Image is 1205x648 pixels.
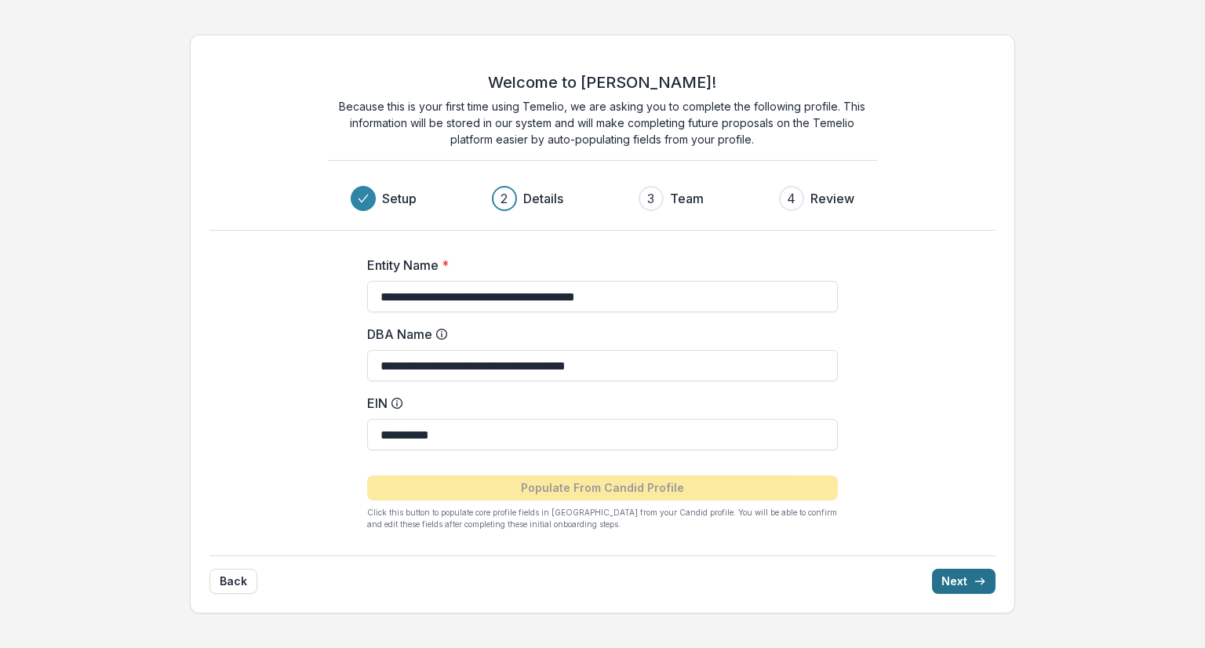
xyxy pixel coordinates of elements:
label: Entity Name [367,256,828,275]
h3: Team [670,189,704,208]
p: Click this button to populate core profile fields in [GEOGRAPHIC_DATA] from your Candid profile. ... [367,507,838,530]
button: Next [932,569,996,594]
div: 2 [501,189,508,208]
div: 4 [787,189,795,208]
button: Populate From Candid Profile [367,475,838,501]
h3: Details [523,189,563,208]
label: EIN [367,394,828,413]
div: Progress [351,186,854,211]
p: Because this is your first time using Temelio, we are asking you to complete the following profil... [328,98,877,147]
h2: Welcome to [PERSON_NAME]! [488,73,716,92]
h3: Setup [382,189,417,208]
label: DBA Name [367,325,828,344]
div: 3 [647,189,654,208]
button: Back [209,569,257,594]
h3: Review [810,189,854,208]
